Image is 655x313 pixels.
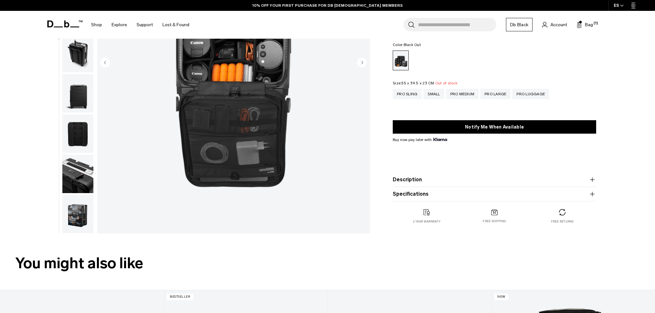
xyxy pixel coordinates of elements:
[167,293,193,300] p: Bestseller
[62,34,94,73] button: Photo Pro Luggage Bundle Black Out
[506,18,533,31] a: Db Black
[423,89,444,99] a: Small
[401,81,434,85] span: 55 x 39.5 x 23 CM
[542,21,567,28] a: Account
[435,81,457,85] span: Out of stock
[393,190,596,198] button: Specifications
[446,89,479,99] a: Pro Medium
[393,176,596,184] button: Description
[393,120,596,134] button: Notify Me When Available
[62,114,94,153] button: Photo Pro Luggage Bundle Black Out
[577,21,593,28] button: Bag (1)
[62,195,94,234] button: Photo Pro Luggage Bundle Black Out
[594,21,598,26] span: (1)
[512,89,549,99] a: Pro Luggage
[62,74,94,113] button: Photo Pro Luggage Bundle Black Out
[404,43,421,47] span: Black Out
[413,219,440,224] p: 2 year warranty
[62,155,93,193] img: Photo Pro Luggage Bundle Black Out
[433,138,447,141] img: {"height" => 20, "alt" => "Klarna"}
[550,21,567,28] span: Account
[393,137,447,143] span: Buy now pay later with
[393,89,422,99] a: Pro Sling
[393,43,421,47] legend: Color:
[357,58,367,68] button: Next slide
[86,11,194,39] nav: Main Navigation
[62,195,93,233] img: Photo Pro Luggage Bundle Black Out
[62,114,93,153] img: Photo Pro Luggage Bundle Black Out
[137,13,153,36] a: Support
[62,154,94,193] button: Photo Pro Luggage Bundle Black Out
[100,58,110,68] button: Previous slide
[551,219,574,224] p: Free returns
[494,293,508,300] p: New
[483,219,506,224] p: Free shipping
[62,34,93,72] img: Photo Pro Luggage Bundle Black Out
[62,74,93,113] img: Photo Pro Luggage Bundle Black Out
[480,89,510,99] a: Pro Large
[393,51,409,70] a: Black Out
[15,252,640,275] h2: You might also like
[585,21,593,28] span: Bag
[252,3,403,8] a: 10% OFF YOUR FIRST PURCHASE FOR DB [DEMOGRAPHIC_DATA] MEMBERS
[393,81,457,85] legend: Size:
[91,13,102,36] a: Shop
[112,13,127,36] a: Explore
[162,13,189,36] a: Lost & Found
